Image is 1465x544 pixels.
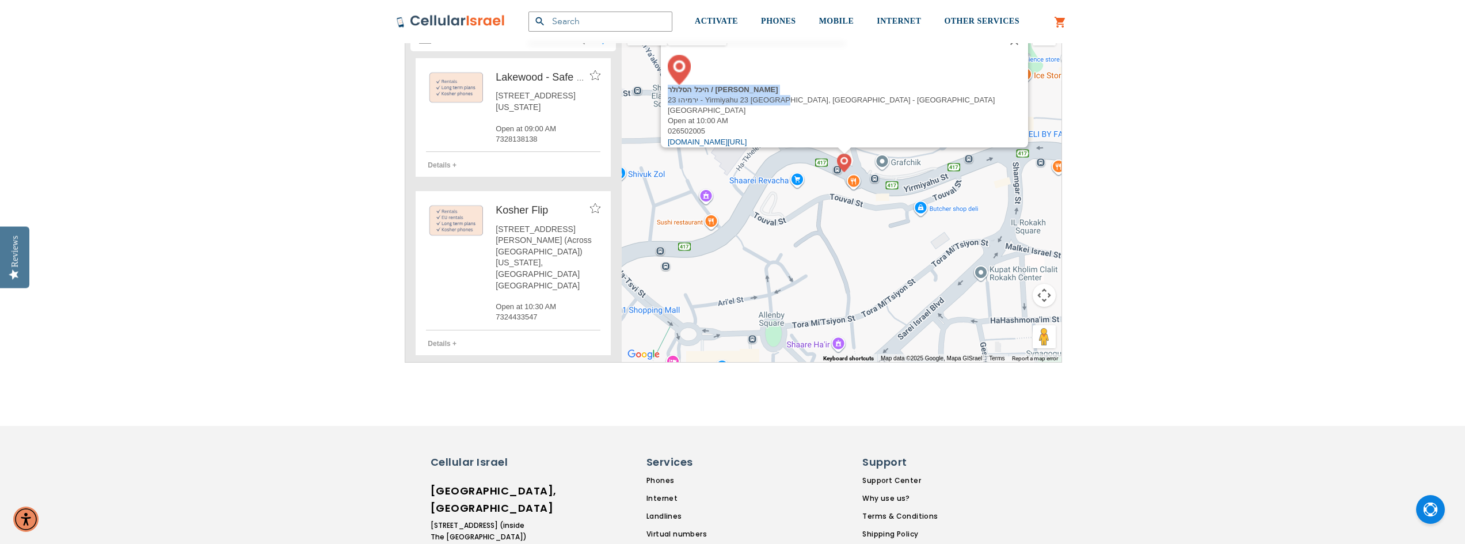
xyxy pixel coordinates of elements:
[496,134,600,144] span: 7328138138
[10,235,20,267] div: Reviews
[862,475,938,486] a: Support Center
[590,203,600,213] img: favorites_store_disabled.png
[761,17,796,25] span: PHONES
[428,340,456,348] span: Details +
[819,17,854,25] span: MOBILE
[862,511,938,522] a: Terms & Conditions
[431,482,528,517] h6: [GEOGRAPHIC_DATA], [GEOGRAPHIC_DATA]
[396,14,505,28] img: Cellular Israel Logo
[668,116,1028,126] div: Open at 10:00 AM
[668,96,995,115] span: ירמיהו 23 - Yirmiyahu 23 [GEOGRAPHIC_DATA], [GEOGRAPHIC_DATA] - [GEOGRAPHIC_DATA] [GEOGRAPHIC_DATA]
[426,203,487,238] img: https://cellularisrael.com/media/mageplaza/store_locator/k/o/kosher_flip-_rentals-eu_rentals-lt-k...
[496,90,600,113] span: [STREET_ADDRESS][US_STATE]
[496,71,594,83] span: Lakewood - Safe Cell
[668,85,1028,95] div: היכל הסלולר / [PERSON_NAME]
[1012,355,1058,362] a: Report a map error
[646,529,751,539] a: Virtual numbers
[528,12,672,32] input: Search
[944,17,1019,25] span: OTHER SERVICES
[646,493,751,504] a: Internet
[668,127,1028,137] div: 026502005
[646,475,751,486] a: Phones
[989,355,1004,362] a: Terms
[695,17,738,25] span: ACTIVATE
[862,529,938,539] a: Shipping Policy
[1033,325,1056,348] button: Drag Pegman onto the map to open Street View
[13,507,39,532] div: Accessibility Menu
[862,455,931,470] h6: Support
[428,161,456,169] span: Details +
[625,347,663,362] a: Open this area in Google Maps (opens a new window)
[496,224,600,292] span: [STREET_ADDRESS][PERSON_NAME] (Across [GEOGRAPHIC_DATA]) [US_STATE], [GEOGRAPHIC_DATA] [GEOGRAPHI...
[496,302,600,312] span: Open at 10:30 AM
[496,312,600,322] span: 7324433547
[877,17,921,25] span: INTERNET
[823,355,874,363] button: Keyboard shortcuts
[881,355,982,362] span: Map data ©2025 Google, Mapa GISrael
[426,70,487,105] img: https://cellularisrael.com/media/mageplaza/store_locator/s/a/safecell-_lakewood-_rentals-lt-koshe...
[646,455,744,470] h6: Services
[496,204,548,216] span: Kosher Flip
[590,70,600,80] img: favorites_store_disabled.png
[668,138,747,146] a: [DOMAIN_NAME][URL]
[1033,284,1056,307] button: Map camera controls
[431,455,528,470] h6: Cellular Israel
[496,124,600,134] span: Open at 09:00 AM
[862,493,938,504] a: Why use us?
[625,347,663,362] img: Google
[646,511,751,522] a: Landlines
